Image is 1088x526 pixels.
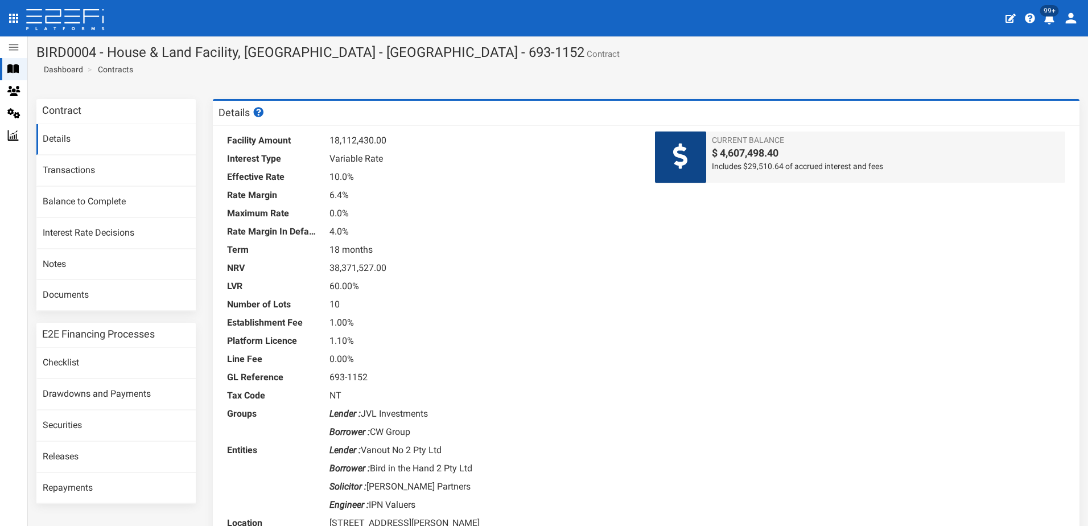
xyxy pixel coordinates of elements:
a: Drawdowns and Payments [36,379,196,410]
dd: 6.4% [329,186,637,204]
a: Securities [36,410,196,441]
dt: Maximum Rate [227,204,318,223]
i: Lender : [329,408,361,419]
dt: Effective Rate [227,168,318,186]
dd: 0.00% [329,350,637,368]
dt: NRV [227,259,318,277]
i: Engineer : [329,499,369,510]
dt: Establishment Fee [227,314,318,332]
a: Interest Rate Decisions [36,218,196,249]
dd: 60.00% [329,277,637,295]
dt: Number of Lots [227,295,318,314]
dt: Rate Margin In Default [227,223,318,241]
dt: LVR [227,277,318,295]
h3: Details [219,107,265,118]
dd: [PERSON_NAME] Partners [329,478,637,496]
dd: 0.0% [329,204,637,223]
dt: Tax Code [227,387,318,405]
h3: E2E Financing Processes [42,329,155,339]
dd: IPN Valuers [329,496,637,514]
a: Contracts [98,64,133,75]
dt: Platform Licence [227,332,318,350]
h1: BIRD0004 - House & Land Facility, [GEOGRAPHIC_DATA] - [GEOGRAPHIC_DATA] - 693-1152 [36,45,1079,60]
dd: 1.10% [329,332,637,350]
a: Balance to Complete [36,187,196,217]
dt: Entities [227,441,318,459]
span: $ 4,607,498.40 [712,146,1060,161]
span: Current Balance [712,134,1060,146]
a: Transactions [36,155,196,186]
a: Dashboard [39,64,83,75]
i: Borrower : [329,426,370,437]
dd: 38,371,527.00 [329,259,637,277]
dd: 693-1152 [329,368,637,387]
dd: Variable Rate [329,150,637,168]
i: Borrower : [329,463,370,474]
dd: 18 months [329,241,637,259]
dt: GL Reference [227,368,318,387]
dt: Groups [227,405,318,423]
dd: CW Group [329,423,637,441]
dd: 10 [329,295,637,314]
h3: Contract [42,105,81,116]
a: Notes [36,249,196,280]
small: Contract [584,50,620,59]
dt: Line Fee [227,350,318,368]
i: Lender : [329,445,361,455]
dd: NT [329,387,637,405]
dt: Rate Margin [227,186,318,204]
dt: Facility Amount [227,131,318,150]
dd: 18,112,430.00 [329,131,637,150]
a: Details [36,124,196,155]
dd: 10.0% [329,168,637,186]
i: Solicitor : [329,481,366,492]
span: Dashboard [39,65,83,74]
a: Checklist [36,348,196,379]
a: Repayments [36,473,196,504]
dd: 4.0% [329,223,637,241]
dt: Interest Type [227,150,318,168]
span: Includes $29,510.64 of accrued interest and fees [712,161,1060,172]
a: Documents [36,280,196,311]
dd: 1.00% [329,314,637,332]
dd: JVL Investments [329,405,637,423]
a: Releases [36,442,196,472]
dt: Term [227,241,318,259]
dd: Bird in the Hand 2 Pty Ltd [329,459,637,478]
dd: Vanout No 2 Pty Ltd [329,441,637,459]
